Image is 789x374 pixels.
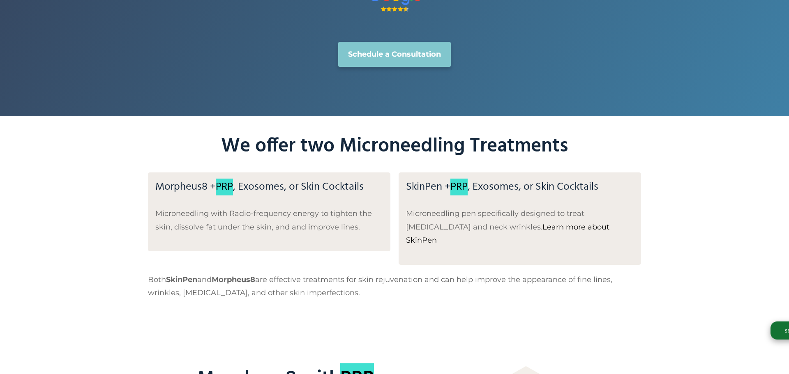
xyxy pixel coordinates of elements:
[148,133,641,160] h2: We offer two Microneedling Treatments
[148,273,641,300] p: Both and are effective treatments for skin rejuvenation and can help improve the appearance of fi...
[216,179,233,195] span: Category: Speculative and experimental medical treatments : Review for potential SEMT content, Te...
[450,179,468,195] span: Category: Speculative and experimental medical treatments : Review for potential SEMT content, Te...
[212,275,255,284] strong: Morpheus8
[406,207,634,247] p: Microneedling pen specifically designed to treat [MEDICAL_DATA] and neck wrinkles.
[155,207,383,234] p: Microneedling with Radio-frequency energy to tighten the skin, dissolve fat under the skin, and a...
[155,180,383,195] h3: Morpheus8 + , Exosomes, or Skin Cocktails
[406,180,634,195] h3: SkinPen + , Exosomes, or Skin Cocktails
[166,275,197,284] strong: SkinPen
[338,42,451,67] a: Schedule a Consultation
